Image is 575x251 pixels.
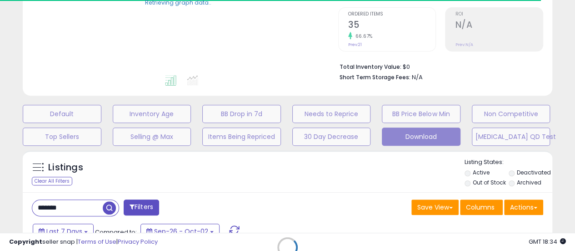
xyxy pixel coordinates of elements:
button: Inventory Age [113,105,191,123]
button: BB Drop in 7d [202,105,281,123]
b: Total Inventory Value: [340,63,401,71]
button: BB Price Below Min [382,105,460,123]
strong: Copyright [9,237,42,246]
button: Non Competitive [472,105,550,123]
small: Prev: N/A [455,42,473,47]
small: 66.67% [352,33,373,40]
span: ROI [455,12,543,17]
button: Default [23,105,101,123]
span: Ordered Items [348,12,436,17]
button: Top Sellers [23,128,101,146]
button: Selling @ Max [113,128,191,146]
button: 30 Day Decrease [292,128,371,146]
button: Items Being Repriced [202,128,281,146]
li: $0 [340,61,536,72]
button: Download [382,128,460,146]
button: Needs to Reprice [292,105,371,123]
button: [MEDICAL_DATA] QD Test [472,128,550,146]
h2: 35 [348,20,436,32]
small: Prev: 21 [348,42,362,47]
div: seller snap | | [9,238,158,246]
b: Short Term Storage Fees: [340,73,410,81]
h2: N/A [455,20,543,32]
span: N/A [412,73,423,82]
